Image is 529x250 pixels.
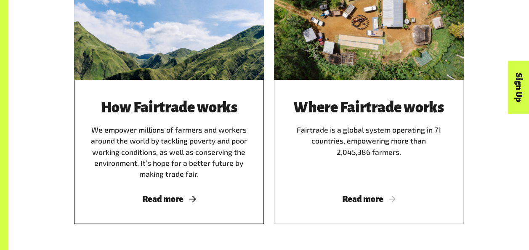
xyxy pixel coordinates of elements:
[84,100,254,180] div: We empower millions of farmers and workers around the world by tackling poverty and poor working ...
[284,100,454,180] div: Fairtrade is a global system operating in 71 countries, empowering more than 2,045,386 farmers.
[84,100,254,116] h3: How Fairtrade works
[284,194,454,204] span: Read more
[284,100,454,116] h3: Where Fairtrade works
[84,194,254,204] span: Read more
